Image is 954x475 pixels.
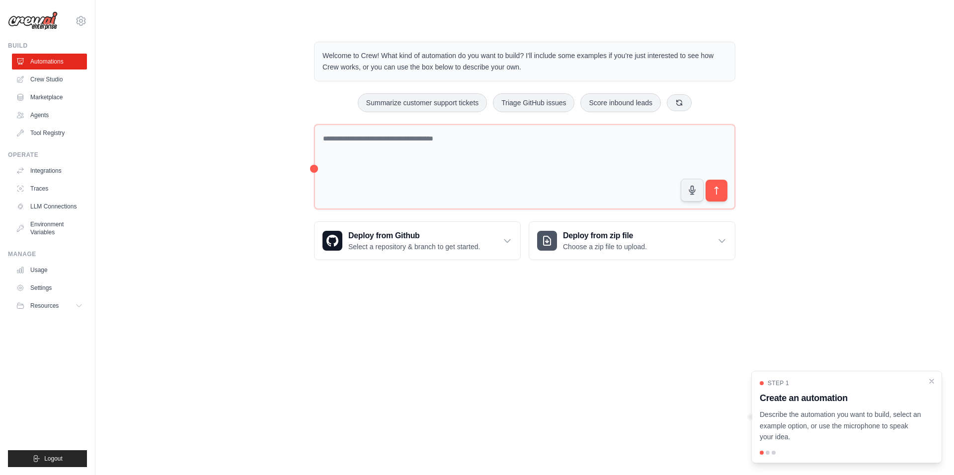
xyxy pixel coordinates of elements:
p: Select a repository & branch to get started. [348,242,480,252]
a: Traces [12,181,87,197]
a: Environment Variables [12,216,87,240]
div: Manage [8,250,87,258]
p: Choose a zip file to upload. [563,242,647,252]
button: Score inbound leads [580,93,661,112]
a: Crew Studio [12,71,87,87]
a: Tool Registry [12,125,87,141]
p: Welcome to Crew! What kind of automation do you want to build? I'll include some examples if you'... [322,50,727,73]
div: Build [8,42,87,50]
button: Resources [12,298,87,314]
h3: Create an automation [760,391,922,405]
span: Resources [30,302,59,310]
button: Triage GitHub issues [493,93,574,112]
h3: Deploy from Github [348,230,480,242]
img: Logo [8,11,58,30]
a: LLM Connections [12,199,87,214]
a: Marketplace [12,89,87,105]
a: Settings [12,280,87,296]
a: Automations [12,54,87,69]
span: Logout [44,455,63,463]
button: Logout [8,450,87,467]
a: Integrations [12,163,87,179]
a: Agents [12,107,87,123]
button: Summarize customer support tickets [358,93,487,112]
span: Step 1 [768,379,789,387]
div: Operate [8,151,87,159]
p: Describe the automation you want to build, select an example option, or use the microphone to spe... [760,409,922,443]
a: Usage [12,262,87,278]
h3: Deploy from zip file [563,230,647,242]
button: Close walkthrough [928,377,936,385]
